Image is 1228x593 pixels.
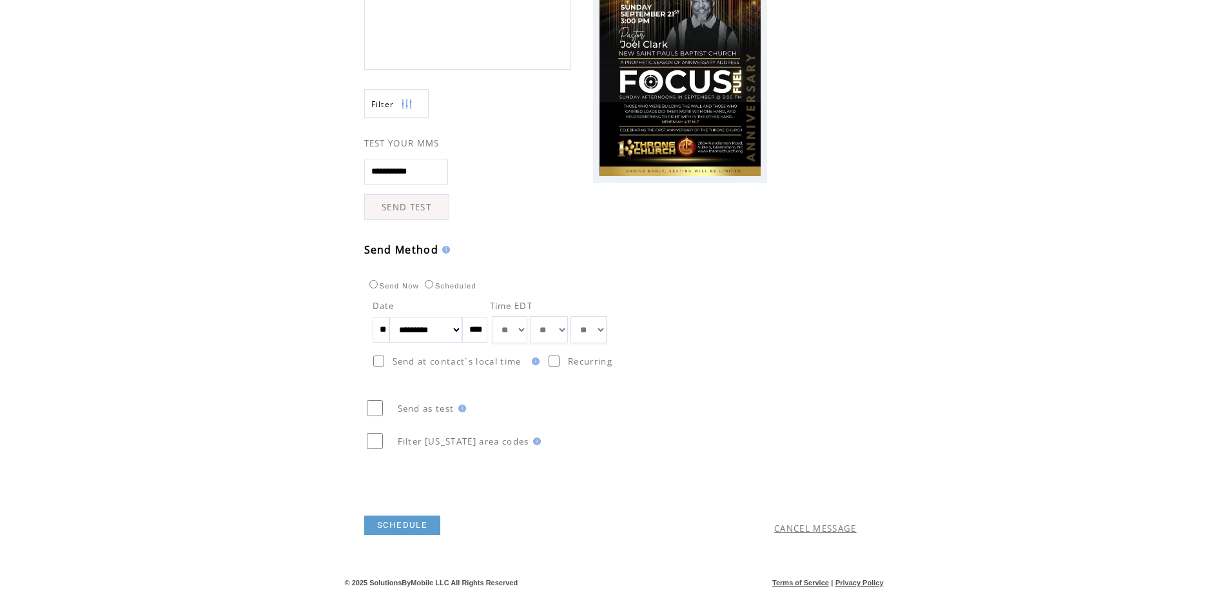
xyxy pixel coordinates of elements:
a: Filter [364,89,429,118]
span: Send as test [398,403,454,414]
a: Privacy Policy [835,579,884,587]
span: Time EDT [490,300,533,312]
span: TEST YOUR MMS [364,137,440,149]
a: Terms of Service [772,579,829,587]
span: Filter [US_STATE] area codes [398,436,529,447]
span: Date [373,300,395,312]
img: filters.png [401,90,413,119]
span: Show filters [371,99,395,110]
img: help.gif [528,357,540,365]
input: Scheduled [425,280,433,288]
a: CANCEL MESSAGE [774,523,857,534]
span: Recurring [568,356,612,367]
a: SCHEDULE [364,516,441,535]
span: Send at contact`s local time [393,356,521,367]
span: | [831,579,833,587]
input: Send Now [369,280,378,288]
span: © 2025 SolutionsByMobile LLC All Rights Reserved [345,579,518,587]
img: help.gif [529,437,541,445]
a: SEND TEST [364,194,449,220]
label: Send Now [366,282,419,290]
label: Scheduled [422,282,476,290]
span: Send Method [364,243,439,257]
img: help.gif [438,246,450,254]
img: help.gif [454,405,466,412]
